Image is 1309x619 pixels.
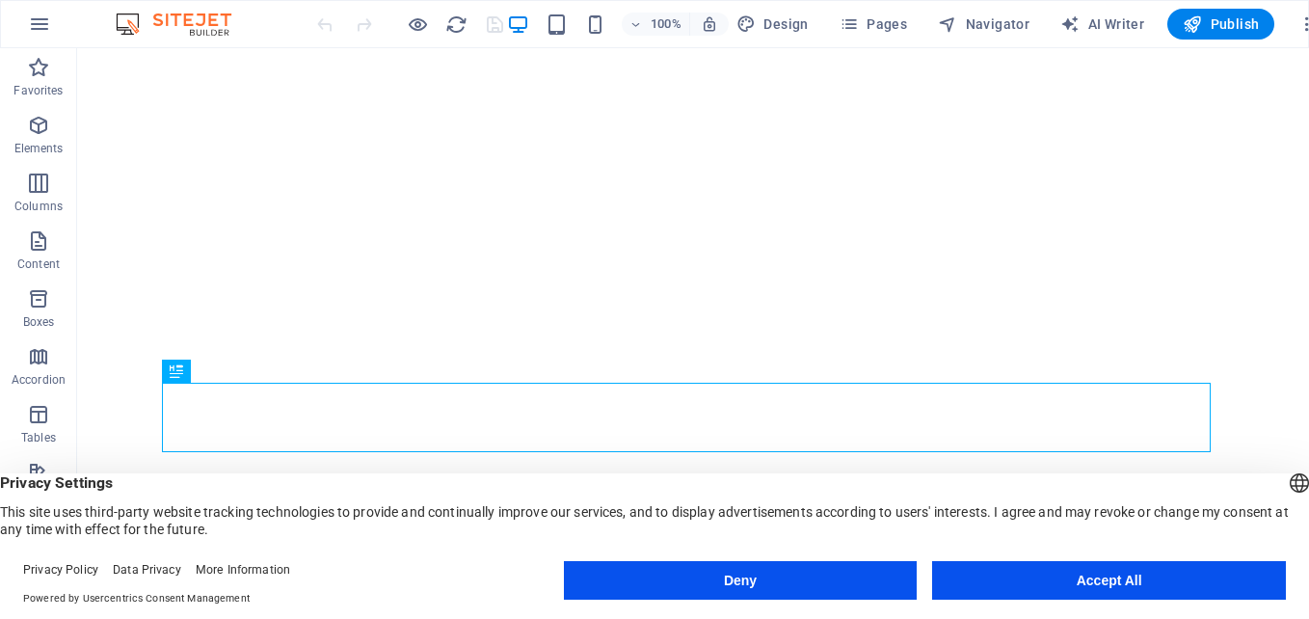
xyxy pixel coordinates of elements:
span: Navigator [938,14,1029,34]
p: Content [17,256,60,272]
span: Design [736,14,809,34]
button: Design [729,9,816,40]
p: Elements [14,141,64,156]
p: Boxes [23,314,55,330]
div: Design (Ctrl+Alt+Y) [729,9,816,40]
span: AI Writer [1060,14,1144,34]
p: Favorites [13,83,63,98]
h6: 100% [651,13,681,36]
p: Accordion [12,372,66,388]
button: AI Writer [1053,9,1152,40]
button: Click here to leave preview mode and continue editing [406,13,429,36]
i: Reload page [445,13,467,36]
button: Pages [832,9,915,40]
button: Publish [1167,9,1274,40]
button: reload [444,13,467,36]
button: 100% [622,13,690,36]
i: On resize automatically adjust zoom level to fit chosen device. [701,15,718,33]
span: Pages [840,14,907,34]
img: Editor Logo [111,13,255,36]
span: Publish [1183,14,1259,34]
p: Columns [14,199,63,214]
button: Navigator [930,9,1037,40]
p: Tables [21,430,56,445]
